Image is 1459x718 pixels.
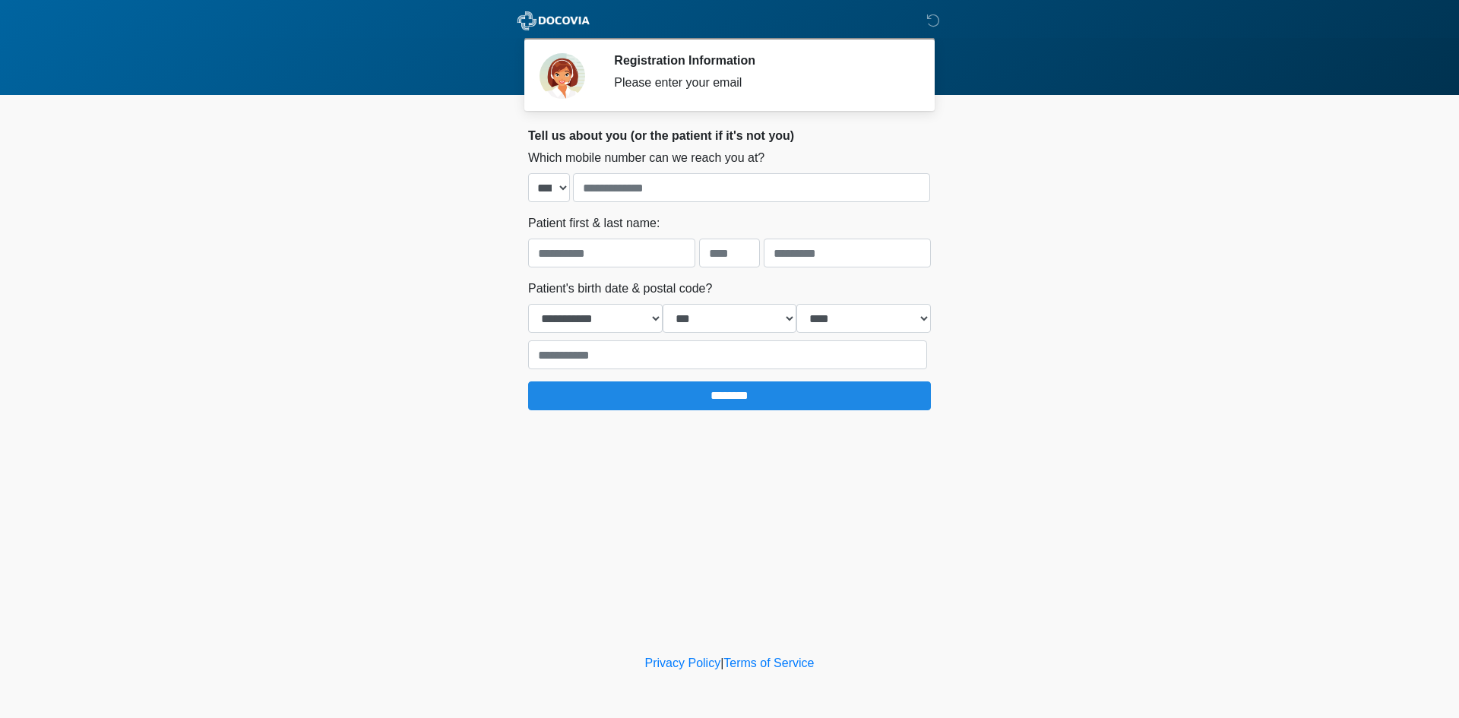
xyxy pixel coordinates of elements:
[723,656,814,669] a: Terms of Service
[720,656,723,669] a: |
[513,11,594,30] img: ABC Med Spa- GFEase Logo
[528,128,931,143] h2: Tell us about you (or the patient if it's not you)
[528,280,712,298] label: Patient's birth date & postal code?
[614,74,908,92] div: Please enter your email
[614,53,908,68] h2: Registration Information
[645,656,721,669] a: Privacy Policy
[540,53,585,99] img: Agent Avatar
[528,149,764,167] label: Which mobile number can we reach you at?
[528,214,660,232] label: Patient first & last name:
